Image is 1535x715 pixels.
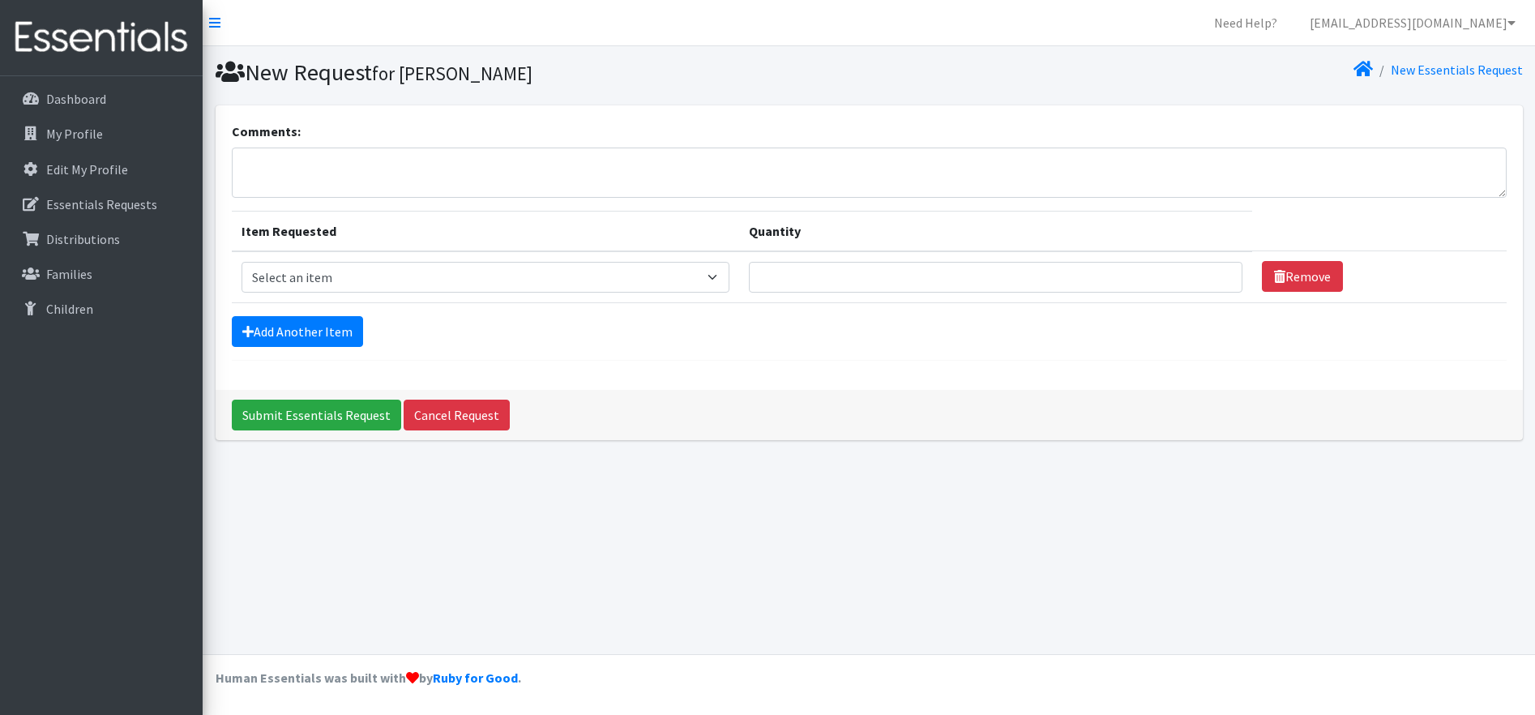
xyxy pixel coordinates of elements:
[6,83,196,115] a: Dashboard
[6,188,196,220] a: Essentials Requests
[46,161,128,178] p: Edit My Profile
[6,153,196,186] a: Edit My Profile
[1391,62,1523,78] a: New Essentials Request
[6,258,196,290] a: Families
[739,211,1253,251] th: Quantity
[6,223,196,255] a: Distributions
[1297,6,1529,39] a: [EMAIL_ADDRESS][DOMAIN_NAME]
[232,316,363,347] a: Add Another Item
[46,231,120,247] p: Distributions
[6,118,196,150] a: My Profile
[232,122,301,141] label: Comments:
[232,211,739,251] th: Item Requested
[46,301,93,317] p: Children
[6,11,196,65] img: HumanEssentials
[404,400,510,430] a: Cancel Request
[372,62,532,85] small: for [PERSON_NAME]
[216,670,521,686] strong: Human Essentials was built with by .
[1262,261,1343,292] a: Remove
[433,670,518,686] a: Ruby for Good
[232,400,401,430] input: Submit Essentials Request
[1201,6,1290,39] a: Need Help?
[46,126,103,142] p: My Profile
[216,58,863,87] h1: New Request
[46,196,157,212] p: Essentials Requests
[46,266,92,282] p: Families
[46,91,106,107] p: Dashboard
[6,293,196,325] a: Children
